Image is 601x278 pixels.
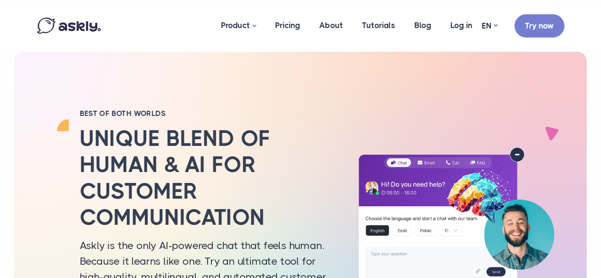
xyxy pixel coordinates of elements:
a: Product [211,2,266,49]
a: Tutorials [353,2,405,48]
h2: BEST OF BOTH WORLDS [80,109,336,118]
a: About [310,2,353,48]
a: Blog [405,2,441,48]
h2: Unique blend of human & AI for customer communication [80,125,336,230]
a: EN [482,19,497,33]
a: Log in [441,2,482,48]
a: Pricing [266,2,310,48]
a: Try now [515,14,564,38]
img: Askly [37,18,101,34]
